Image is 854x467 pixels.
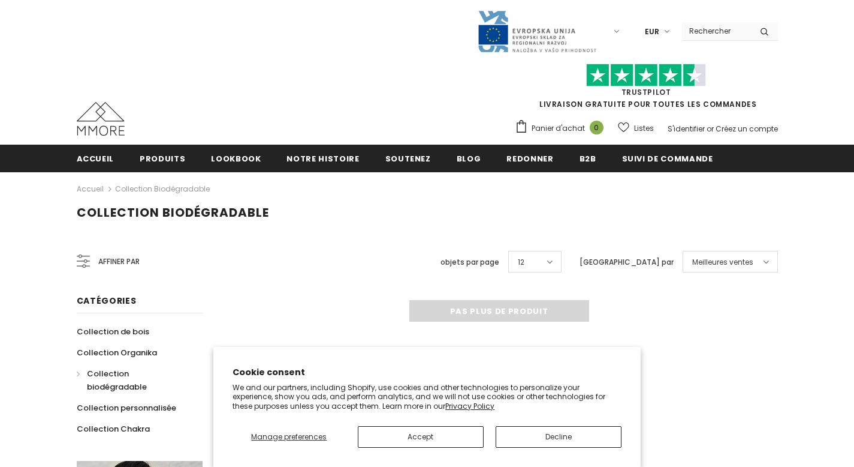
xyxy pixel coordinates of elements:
a: Collection biodégradable [77,363,189,397]
span: Redonner [506,153,553,164]
span: Collection de bois [77,326,149,337]
span: 12 [518,256,524,268]
a: soutenez [385,145,431,172]
button: Manage preferences [233,426,345,448]
span: Accueil [77,153,114,164]
a: Collection biodégradable [115,184,210,194]
a: Listes [618,118,654,139]
input: Search Site [682,22,751,40]
span: Meilleures ventes [692,256,753,268]
p: We and our partners, including Shopify, use cookies and other technologies to personalize your ex... [233,383,621,411]
span: EUR [645,26,659,38]
a: Blog [457,145,481,172]
a: Notre histoire [286,145,359,172]
span: soutenez [385,153,431,164]
a: Collection Chakra [77,418,150,439]
span: Notre histoire [286,153,359,164]
span: Collection biodégradable [77,204,269,221]
span: LIVRAISON GRATUITE POUR TOUTES LES COMMANDES [515,69,778,109]
span: Produits [140,153,185,164]
a: S'identifier [668,124,705,134]
span: Collection biodégradable [87,368,147,393]
a: Accueil [77,145,114,172]
a: TrustPilot [621,87,671,97]
a: Redonner [506,145,553,172]
span: Listes [634,122,654,134]
img: Faites confiance aux étoiles pilotes [586,64,706,87]
h2: Cookie consent [233,366,621,379]
span: Collection Chakra [77,423,150,435]
span: or [707,124,714,134]
a: B2B [580,145,596,172]
button: Decline [496,426,621,448]
a: Collection personnalisée [77,397,176,418]
a: Produits [140,145,185,172]
span: 0 [590,121,603,134]
span: Lookbook [211,153,261,164]
a: Lookbook [211,145,261,172]
span: Collection Organika [77,347,157,358]
span: Catégories [77,295,137,307]
span: Affiner par [98,255,140,268]
a: Collection de bois [77,321,149,342]
a: Javni Razpis [477,26,597,36]
span: Collection personnalisée [77,402,176,414]
span: Manage preferences [251,432,327,442]
span: Blog [457,153,481,164]
a: Panier d'achat 0 [515,119,609,137]
span: Panier d'achat [532,122,585,134]
a: Créez un compte [716,124,778,134]
img: Javni Razpis [477,10,597,53]
span: Suivi de commande [622,153,713,164]
a: Collection Organika [77,342,157,363]
img: Cas MMORE [77,102,125,136]
a: Suivi de commande [622,145,713,172]
a: Privacy Policy [445,401,494,411]
label: [GEOGRAPHIC_DATA] par [580,256,674,268]
label: objets par page [440,256,499,268]
button: Accept [358,426,484,448]
a: Accueil [77,182,104,196]
span: B2B [580,153,596,164]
